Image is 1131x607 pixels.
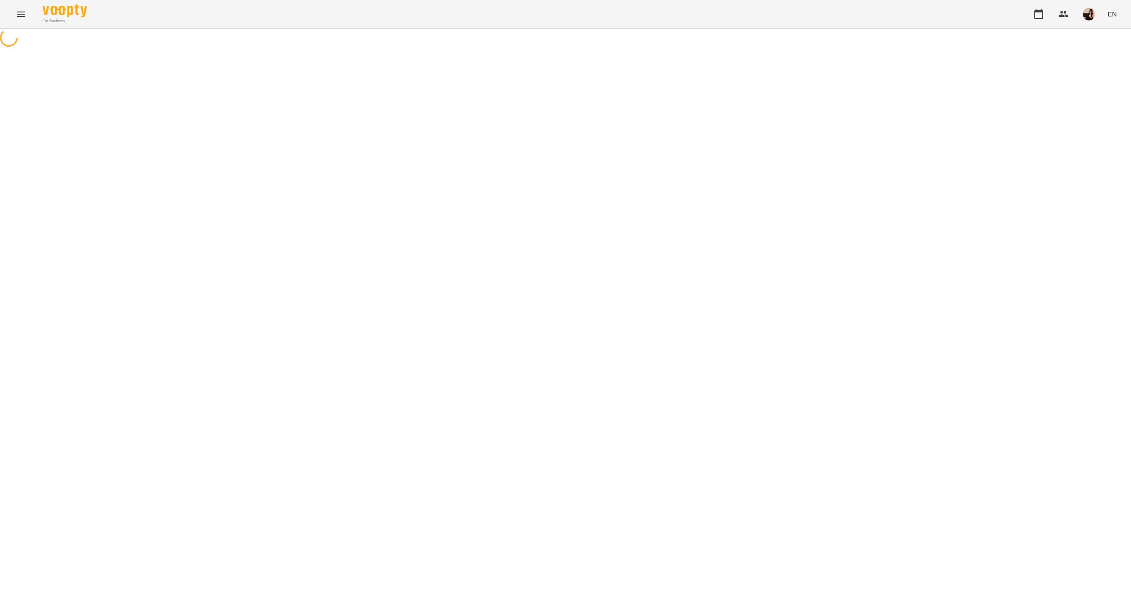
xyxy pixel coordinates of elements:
span: EN [1107,9,1117,19]
button: EN [1104,6,1120,22]
img: Voopty Logo [43,4,87,17]
button: Menu [11,4,32,25]
span: For Business [43,18,87,24]
img: f1c8304d7b699b11ef2dd1d838014dff.jpg [1083,8,1095,20]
